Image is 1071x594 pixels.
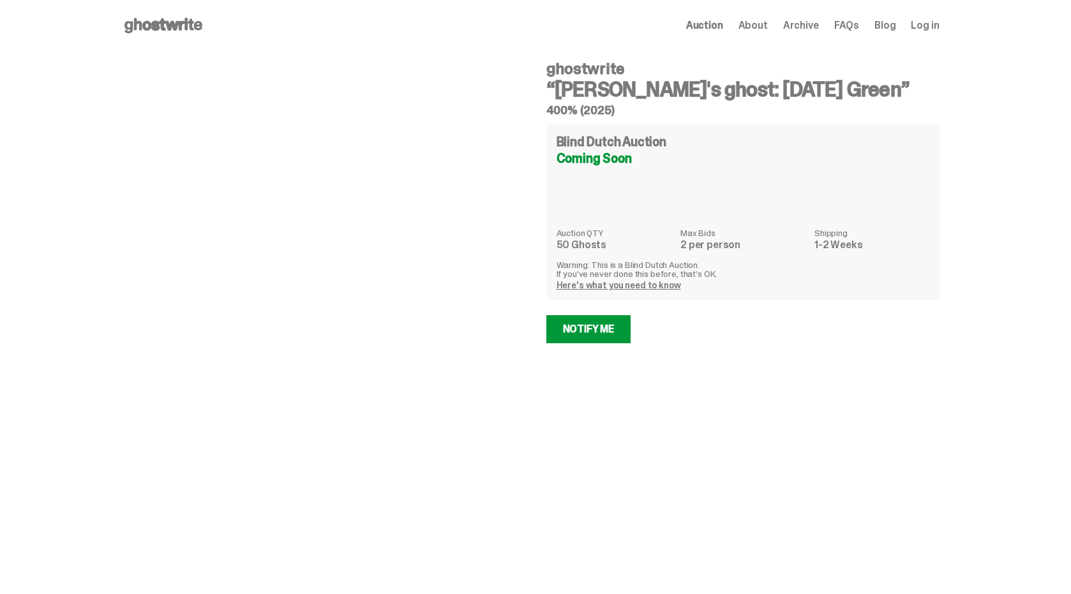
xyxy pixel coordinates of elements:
[783,20,819,31] a: Archive
[680,228,807,237] dt: Max Bids
[738,20,768,31] a: About
[814,240,929,250] dd: 1-2 Weeks
[834,20,859,31] a: FAQs
[911,20,939,31] a: Log in
[546,315,631,343] a: Notify Me
[557,135,666,148] h4: Blind Dutch Auction
[557,228,673,237] dt: Auction QTY
[680,240,807,250] dd: 2 per person
[874,20,895,31] a: Blog
[557,152,929,165] div: Coming Soon
[814,228,929,237] dt: Shipping
[546,79,940,100] h3: “[PERSON_NAME]'s ghost: [DATE] Green”
[686,20,723,31] a: Auction
[546,61,940,77] h4: ghostwrite
[557,260,929,278] p: Warning: This is a Blind Dutch Auction. If you’ve never done this before, that’s OK.
[557,240,673,250] dd: 50 Ghosts
[546,105,940,116] h5: 400% (2025)
[557,279,681,291] a: Here's what you need to know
